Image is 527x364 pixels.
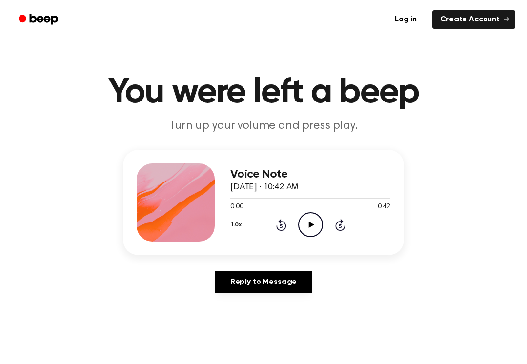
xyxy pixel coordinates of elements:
[230,202,243,212] span: 0:00
[230,183,299,192] span: [DATE] · 10:42 AM
[378,202,390,212] span: 0:42
[215,271,312,293] a: Reply to Message
[76,118,451,134] p: Turn up your volume and press play.
[12,10,67,29] a: Beep
[14,75,513,110] h1: You were left a beep
[230,168,390,181] h3: Voice Note
[385,8,426,31] a: Log in
[230,217,245,233] button: 1.0x
[432,10,515,29] a: Create Account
